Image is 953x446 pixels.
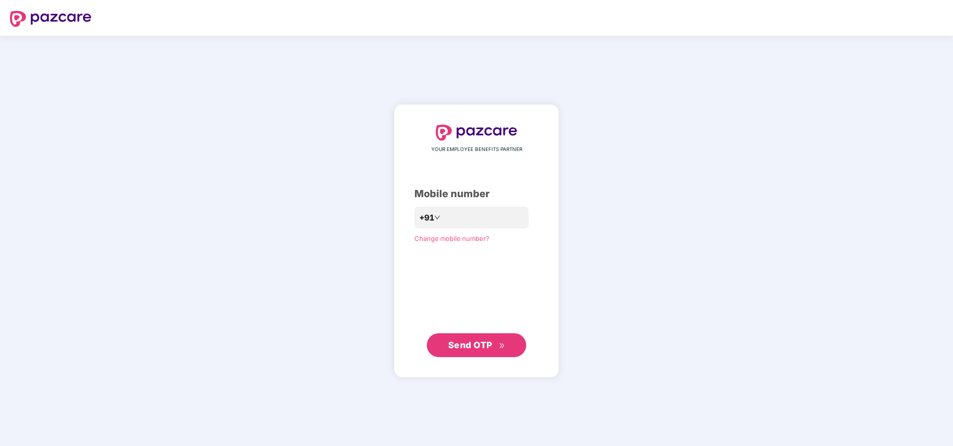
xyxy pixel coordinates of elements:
[499,343,505,349] span: double-right
[431,146,522,153] span: YOUR EMPLOYEE BENEFITS PARTNER
[414,186,539,202] div: Mobile number
[448,340,492,350] span: Send OTP
[10,11,91,27] img: logo
[427,333,526,357] button: Send OTPdouble-right
[419,212,434,224] span: +91
[436,125,517,141] img: logo
[434,215,440,221] span: down
[414,234,489,242] a: Change mobile number?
